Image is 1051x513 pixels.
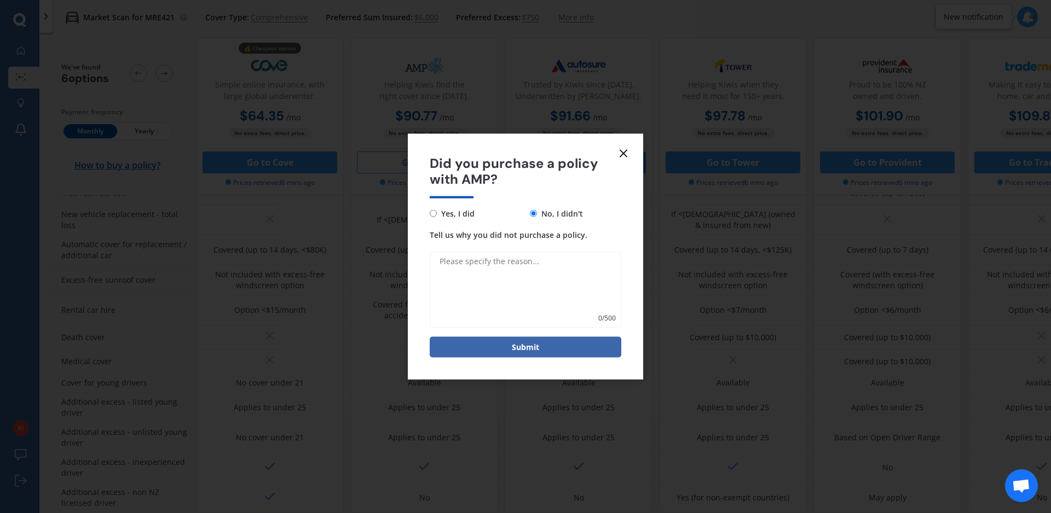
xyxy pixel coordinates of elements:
[430,210,437,217] input: Yes, I did
[530,210,537,217] input: No, I didn't
[537,207,583,220] span: No, I didn't
[598,312,616,323] span: 0 / 500
[437,207,475,220] span: Yes, I did
[430,156,621,188] span: Did you purchase a policy with AMP?
[1005,469,1038,502] div: Open chat
[430,336,621,357] button: Submit
[430,229,587,240] span: Tell us why you did not purchase a policy.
